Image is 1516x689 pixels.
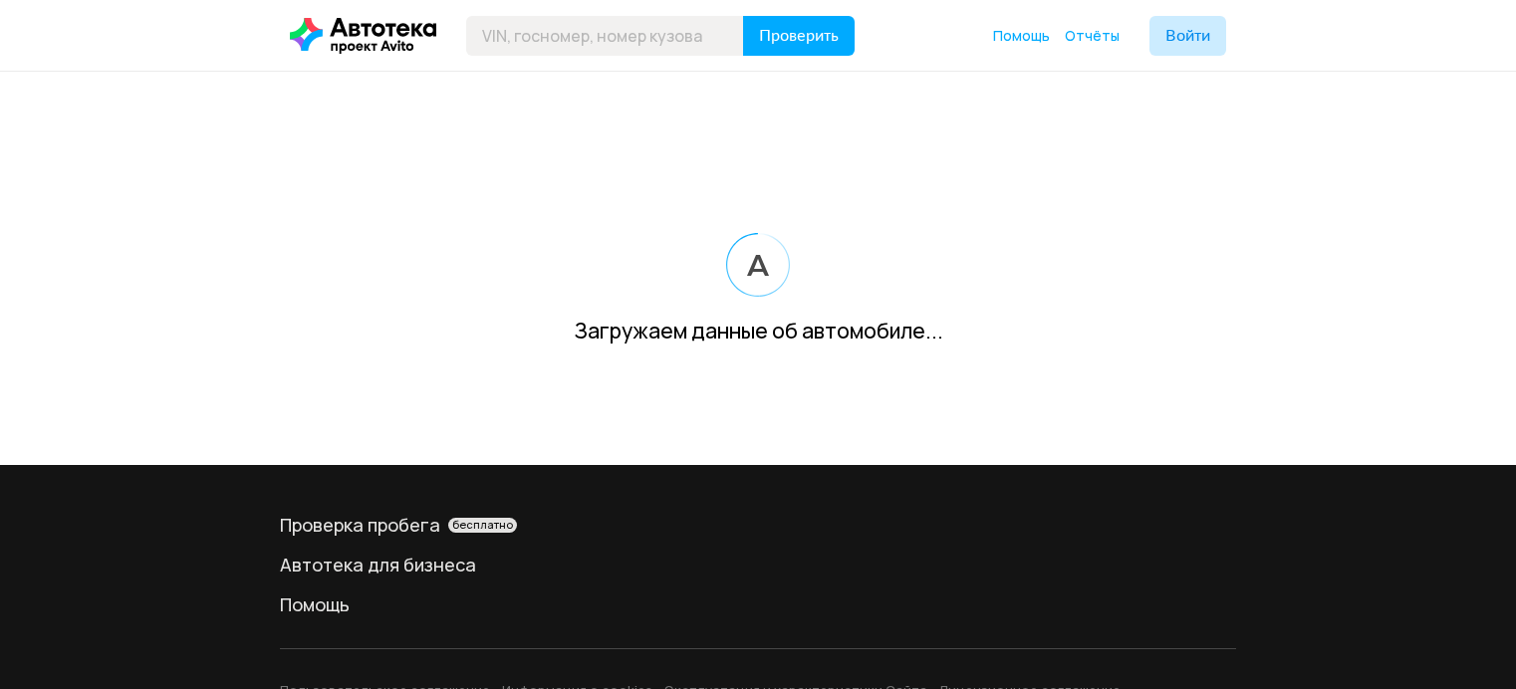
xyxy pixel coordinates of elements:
[280,592,1236,616] a: Помощь
[466,16,744,56] input: VIN, госномер, номер кузова
[452,518,513,532] span: бесплатно
[743,16,855,56] button: Проверить
[1065,26,1120,46] a: Отчёты
[1149,16,1226,56] button: Войти
[1065,26,1120,45] span: Отчёты
[1165,28,1210,44] span: Войти
[759,28,839,44] span: Проверить
[993,26,1050,45] span: Помощь
[280,513,1236,537] div: Проверка пробега
[574,317,943,345] div: Загружаем данные об автомобиле...
[280,553,1236,576] a: Автотека для бизнеса
[993,26,1050,46] a: Помощь
[280,513,1236,537] a: Проверка пробегабесплатно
